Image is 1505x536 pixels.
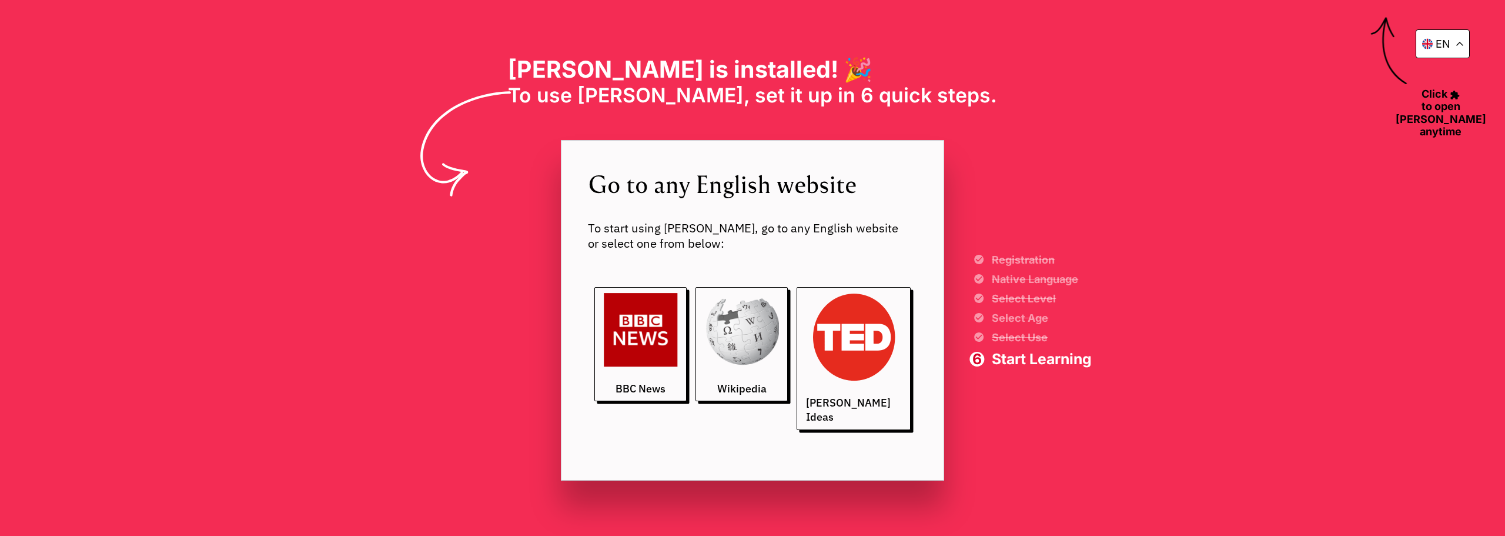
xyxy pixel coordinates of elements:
span: Select Age [992,313,1092,324]
img: wikipedia [705,293,779,367]
span: BBC News [616,382,665,396]
span: Select Use [992,332,1092,343]
span: Select Level [992,294,1092,304]
img: ted [809,293,898,382]
a: BBC News [594,287,687,401]
a: [PERSON_NAME] Ideas [797,287,911,430]
p: en [1436,38,1450,50]
span: Go to any English website [588,167,918,201]
span: To use [PERSON_NAME], set it up in 6 quick steps. [508,84,997,108]
img: bbc [604,293,678,367]
h1: [PERSON_NAME] is installed! 🎉 [508,55,997,83]
span: To start using [PERSON_NAME], go to any English website or select one from below: [588,221,918,251]
span: Wikipedia [717,382,767,396]
a: Wikipedia [695,287,788,401]
span: [PERSON_NAME] Ideas [806,396,902,424]
span: Native Language [992,274,1092,285]
span: Start Learning [992,352,1092,367]
span: Click to open [PERSON_NAME] anytime [1389,88,1493,138]
span: Registration [992,255,1092,265]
